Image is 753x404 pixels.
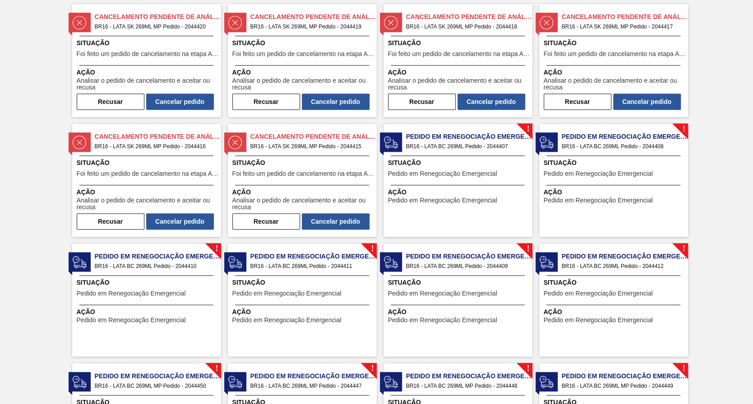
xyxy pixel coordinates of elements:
button: Recusar [232,213,300,230]
span: Pedido em Renegociação Emergencial [232,317,342,324]
span: Pedido em Renegociação Emergencial [406,371,532,381]
span: Ação [544,188,686,197]
button: Recusar [77,213,144,230]
div: Completar tarefa: 30267007 [77,211,214,230]
button: Cancelar pedido [146,94,214,110]
span: ! [371,245,374,252]
span: Situação [77,158,219,168]
img: status [540,16,553,29]
button: Recusar [544,94,611,110]
span: Pedido em Renegociação Emergencial [544,317,653,324]
span: BR16 - LATA BC 269ML MP Pedido - 2044447 [250,381,370,391]
img: status [540,255,553,269]
span: Analisar o pedido de cancelamento e aceitar ou recusa [388,77,530,91]
img: status [228,255,242,269]
span: BR16 - LATA SK 269ML MP Pedido - 2044418 [406,22,525,32]
span: Foi feito um pedido de cancelamento na etapa Aguardando Faturamento [388,51,530,57]
span: Situação [544,278,686,287]
span: ! [527,126,529,132]
span: ! [215,365,218,372]
span: Pedido em Renegociação Emergencial [77,290,186,297]
span: Pedido em Renegociação Emergencial [406,132,532,141]
span: Pedido em Renegociação Emergencial [544,170,653,177]
span: BR16 - LATA SK 269ML MP Pedido - 2044416 [95,141,214,151]
span: Analisar o pedido de cancelamento e aceitar ou recusa [77,77,219,91]
span: BR16 - LATA BC 269ML Pedido - 2044410 [95,261,214,271]
div: Completar tarefa: 30267006 [544,92,681,110]
span: Ação [388,188,530,197]
span: Ação [232,307,374,317]
span: Situação [232,38,374,48]
span: Pedido em Renegociação Emergencial [388,317,497,324]
span: BR16 - LATA SK 269ML MP Pedido - 2044419 [250,22,370,32]
span: Foi feito um pedido de cancelamento na etapa Aguardando Faturamento [77,170,219,177]
span: Foi feito um pedido de cancelamento na etapa Aguardando Faturamento [77,51,219,57]
span: Pedido em Renegociação Emergencial [544,197,653,204]
div: Completar tarefa: 30267003 [77,92,214,110]
span: Pedido em Renegociação Emergencial [77,317,186,324]
span: BR16 - LATA SK 269ML MP Pedido - 2044417 [562,22,681,32]
span: Foi feito um pedido de cancelamento na etapa Aguardando Faturamento [544,51,686,57]
span: Pedido em Renegociação Emergencial [406,252,532,261]
button: Cancelar pedido [613,94,681,110]
span: Cancelamento Pendente de Análise [250,12,377,22]
span: Situação [544,38,686,48]
span: Situação [388,158,530,168]
span: Pedido em Renegociação Emergencial [562,371,688,381]
span: BR16 - LATA BC 269ML MP Pedido - 2044449 [562,381,681,391]
span: Situação [388,278,530,287]
img: status [384,255,397,269]
span: Situação [388,38,530,48]
div: Completar tarefa: 30267008 [232,211,370,230]
span: Ação [388,307,530,317]
span: ! [682,245,685,252]
span: Foi feito um pedido de cancelamento na etapa Aguardando Faturamento [232,51,374,57]
img: status [73,16,86,29]
span: Situação [77,38,219,48]
button: Cancelar pedido [457,94,525,110]
div: Completar tarefa: 30267004 [232,92,370,110]
span: Cancelamento Pendente de Análise [406,12,532,22]
span: BR16 - LATA SK 269ML MP Pedido - 2044420 [95,22,214,32]
div: Completar tarefa: 30267005 [388,92,525,110]
span: Pedido em Renegociação Emergencial [388,170,497,177]
img: status [228,16,242,29]
span: Pedido em Renegociação Emergencial [95,252,221,261]
img: status [228,375,242,389]
span: Ação [544,307,686,317]
span: Situação [77,278,219,287]
span: BR16 - LATA BC 269ML MP Pedido - 2044450 [95,381,214,391]
span: BR16 - LATA BC 269ML Pedido - 2044407 [406,141,525,151]
img: status [73,136,86,149]
span: Ação [232,188,374,197]
button: Recusar [388,94,456,110]
span: Pedido em Renegociação Emergencial [250,371,377,381]
span: BR16 - LATA BC 269ML Pedido - 2044409 [406,261,525,271]
span: BR16 - LATA BC 269ML MP Pedido - 2044448 [406,381,525,391]
span: Pedido em Renegociação Emergencial [388,197,497,204]
span: Cancelamento Pendente de Análise [250,132,377,141]
img: status [73,255,86,269]
span: ! [215,245,218,252]
span: Ação [77,188,219,197]
span: Ação [388,68,530,77]
img: status [384,16,397,29]
span: Ação [544,68,686,77]
span: Pedido em Renegociação Emergencial [250,252,377,261]
span: Cancelamento Pendente de Análise [562,12,688,22]
span: Ação [77,68,219,77]
span: Cancelamento Pendente de Análise [95,12,221,22]
span: Pedido em Renegociação Emergencial [562,252,688,261]
img: status [540,375,553,389]
img: status [73,375,86,389]
span: Foi feito um pedido de cancelamento na etapa Aguardando Faturamento [232,170,374,177]
span: Situação [232,158,374,168]
span: Situação [544,158,686,168]
img: status [384,136,397,149]
span: ! [527,365,529,372]
span: Pedido em Renegociação Emergencial [95,371,221,381]
span: Cancelamento Pendente de Análise [95,132,221,141]
span: Analisar o pedido de cancelamento e aceitar ou recusa [232,77,374,91]
span: Pedido em Renegociação Emergencial [388,290,497,297]
span: Situação [232,278,374,287]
